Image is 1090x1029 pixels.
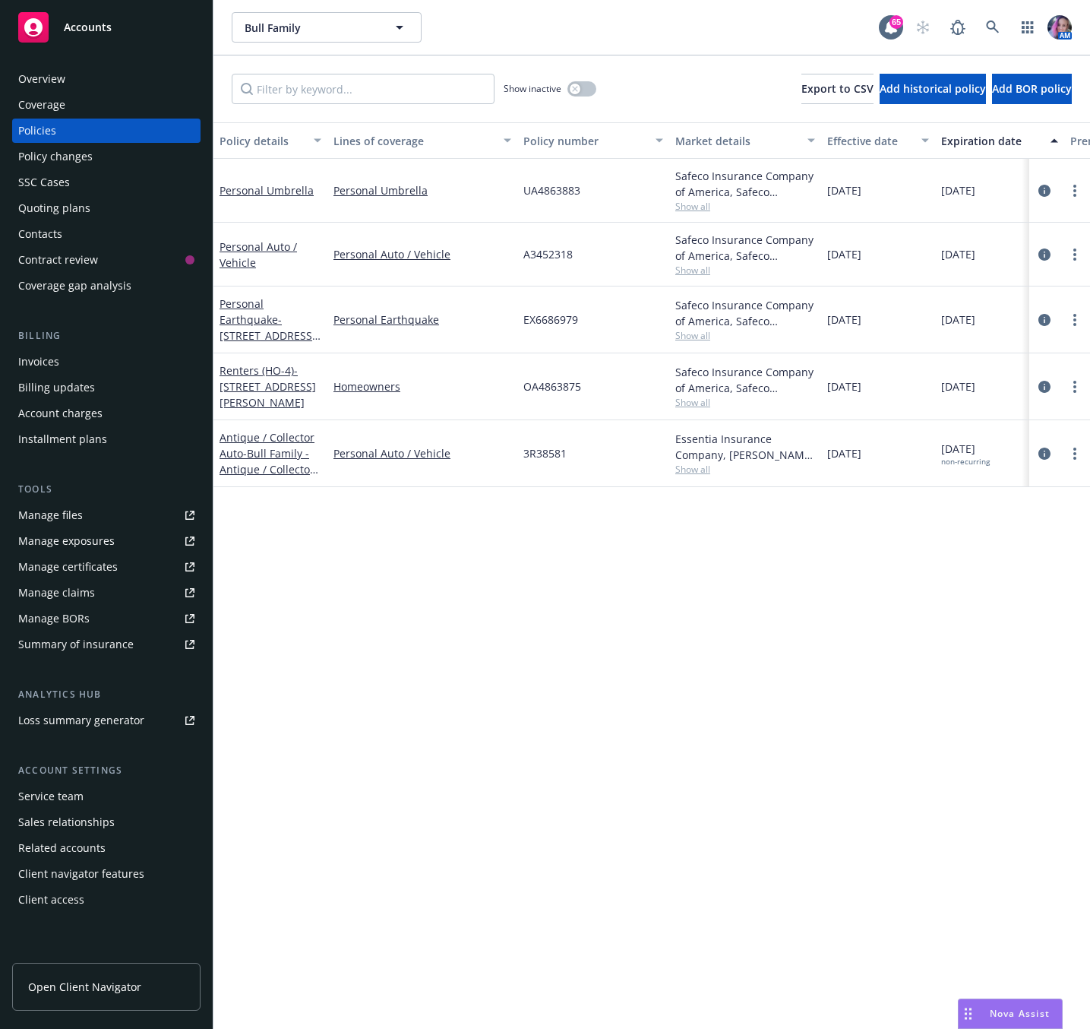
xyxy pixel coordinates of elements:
div: Client access [18,888,84,912]
div: Overview [18,67,65,91]
a: Personal Umbrella [333,182,511,198]
span: - Bull Family - Antique / Collector Auto [220,446,318,492]
a: Account charges [12,401,201,426]
div: Coverage [18,93,65,117]
span: Show all [675,329,815,342]
span: [DATE] [941,182,975,198]
div: Manage BORs [18,606,90,631]
a: Client access [12,888,201,912]
span: EX6686979 [523,312,578,328]
span: [DATE] [827,312,861,328]
a: more [1066,445,1084,463]
div: non-recurring [941,457,990,467]
div: 65 [889,15,903,29]
div: Installment plans [18,427,107,451]
div: Related accounts [18,836,106,860]
a: Manage BORs [12,606,201,631]
button: Expiration date [935,122,1064,159]
button: Add BOR policy [992,74,1072,104]
button: Policy details [213,122,327,159]
a: Personal Auto / Vehicle [333,445,511,461]
a: Loss summary generator [12,708,201,733]
div: Manage files [18,503,83,527]
a: Antique / Collector Auto [220,430,314,492]
div: Contacts [18,222,62,246]
div: Account settings [12,763,201,778]
div: Account charges [18,401,103,426]
a: more [1066,245,1084,264]
a: Homeowners [333,378,511,394]
span: Accounts [64,21,112,33]
button: Policy number [517,122,669,159]
div: Quoting plans [18,196,90,220]
a: Invoices [12,350,201,374]
button: Nova Assist [958,999,1063,1029]
span: Show all [675,264,815,277]
a: Summary of insurance [12,632,201,657]
span: [DATE] [827,182,861,198]
a: Billing updates [12,375,201,400]
span: - [STREET_ADDRESS][PERSON_NAME] [220,363,316,410]
div: Summary of insurance [18,632,134,657]
a: Search [978,12,1008,43]
div: Billing [12,328,201,344]
div: Safeco Insurance Company of America, Safeco Insurance (Liberty Mutual) [675,168,815,200]
span: Show all [675,396,815,409]
div: Contract review [18,248,98,272]
div: Billing updates [18,375,95,400]
span: Add historical policy [880,81,986,96]
a: circleInformation [1035,378,1054,396]
span: [DATE] [827,246,861,262]
span: UA4863883 [523,182,580,198]
a: Installment plans [12,427,201,451]
a: more [1066,311,1084,329]
div: Market details [675,133,798,149]
a: Manage exposures [12,529,201,553]
a: Renters (HO-4) [220,363,316,410]
a: Sales relationships [12,810,201,834]
img: photo [1047,15,1072,40]
span: Bull Family [245,20,376,36]
a: Service team [12,784,201,809]
span: [DATE] [941,312,975,328]
a: Accounts [12,6,201,49]
a: Start snowing [908,12,938,43]
button: Lines of coverage [327,122,517,159]
a: circleInformation [1035,311,1054,329]
a: Overview [12,67,201,91]
div: Client navigator features [18,862,144,886]
div: Sales relationships [18,810,115,834]
span: Show all [675,463,815,476]
span: - [STREET_ADDRESS][PERSON_NAME] [220,312,321,359]
div: Essentia Insurance Company, [PERSON_NAME] Insurance [675,431,815,463]
div: Safeco Insurance Company of America, Safeco Insurance (Liberty Mutual) [675,364,815,396]
span: Export to CSV [801,81,874,96]
a: Policies [12,119,201,143]
div: SSC Cases [18,170,70,195]
div: Effective date [827,133,912,149]
button: Export to CSV [801,74,874,104]
a: Manage claims [12,581,201,605]
span: OA4863875 [523,378,581,394]
button: Add historical policy [880,74,986,104]
div: Invoices [18,350,59,374]
a: Policy changes [12,144,201,169]
span: [DATE] [941,441,990,467]
a: Coverage gap analysis [12,274,201,298]
a: Contract review [12,248,201,272]
div: Policies [18,119,56,143]
input: Filter by keyword... [232,74,494,104]
div: Manage certificates [18,555,118,579]
a: more [1066,378,1084,396]
span: [DATE] [827,445,861,461]
div: Safeco Insurance Company of America, Safeco Insurance (Liberty Mutual) [675,297,815,329]
a: Contacts [12,222,201,246]
div: Lines of coverage [333,133,494,149]
a: Personal Umbrella [220,183,314,198]
div: Manage claims [18,581,95,605]
div: Policy details [220,133,305,149]
a: Personal Earthquake [333,312,511,328]
div: Tools [12,482,201,497]
div: Analytics hub [12,687,201,702]
a: Personal Auto / Vehicle [220,239,297,270]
